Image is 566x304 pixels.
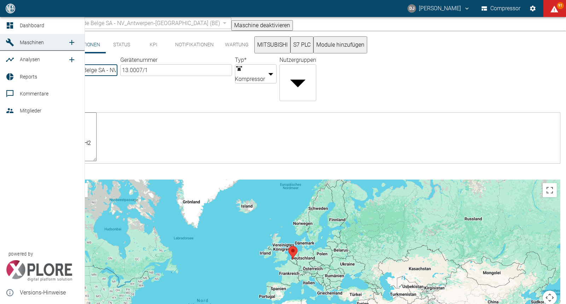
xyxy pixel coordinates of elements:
button: Maschine deaktivieren [231,20,293,31]
button: Module hinzufügen [313,36,367,53]
button: Notifikationen [169,36,219,53]
button: Einstellungen [526,2,539,15]
button: Status [106,36,138,53]
input: Gerätenummer [120,64,232,76]
button: Compressor [480,2,522,15]
img: logo [5,4,16,13]
label: Nutzergruppen [279,57,316,63]
span: Dashboard [20,23,44,28]
button: Wartung [219,36,254,53]
div: DJ [408,4,416,13]
button: david.jasper@nea-x.de [406,2,471,15]
span: Mitglieder [20,108,41,113]
span: 13.0007/1_Air Liquide Belge SA - NV_Antwerpen-[GEOGRAPHIC_DATA] (BE) [35,19,220,27]
label: Typ * [235,57,247,63]
button: KPI [138,36,169,53]
span: Maschinen [20,40,44,45]
span: Analysen [20,57,40,62]
img: Xplore Logo [6,260,73,281]
a: new /analyses/list/0 [65,53,79,67]
span: Reports [20,74,37,80]
span: Versions-Hinweise [20,288,79,297]
button: S7 PLC [290,36,313,53]
button: MITSUBISHI [254,36,290,53]
a: 13.0007/1_Air Liquide Belge SA - NV_Antwerpen-[GEOGRAPHIC_DATA] (BE) [23,19,220,27]
label: Gerätenummer [120,57,157,63]
a: new /machines [65,35,79,49]
span: Kommentare [20,91,48,97]
span: 91 [557,2,564,9]
span: powered by [8,251,33,257]
span: Kompressor [235,75,265,83]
